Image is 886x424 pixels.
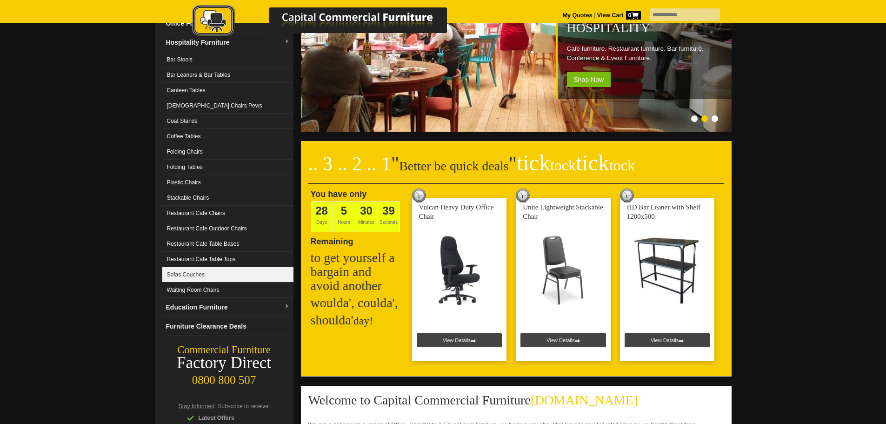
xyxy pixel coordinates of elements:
a: Folding Tables [162,160,293,175]
a: Education Furnituredropdown [162,298,293,317]
p: Cafe furniture. Restaurant furniture. Bar furniture. Conference & Event Furniture. [567,44,727,63]
a: Plastic Chairs [162,175,293,190]
h2: Better be quick deals [308,156,724,184]
strong: View Cart [597,12,641,19]
a: Sofas Couches [162,267,293,283]
h2: Hospitality [567,21,727,35]
a: Restaurant Cafe Outdoor Chairs [162,221,293,236]
li: Page dot 2 [701,115,708,122]
span: .. 3 .. 2 .. 1 [308,153,392,175]
span: tick tick [517,150,635,175]
span: 30 [360,204,373,217]
span: Shop Now [567,72,611,87]
a: My Quotes [563,12,593,19]
a: Office Furnituredropdown [162,14,293,33]
span: tock [550,157,576,174]
span: 39 [382,204,395,217]
img: tick tock deal clock [516,188,530,202]
a: Bar Leaners & Bar Tables [162,67,293,83]
a: Restaurant Cafe Chairs [162,206,293,221]
h2: to get yourself a bargain and avoid another [311,251,404,293]
a: Hospitality Furnituredropdown [162,33,293,52]
a: Waiting Room Chairs [162,283,293,298]
a: Coffee Tables [162,129,293,144]
li: Page dot 3 [712,115,718,122]
span: Subscribe to receive: [218,403,270,410]
img: tick tock deal clock [412,188,426,202]
h2: shoulda' [311,313,404,328]
span: [DOMAIN_NAME] [531,393,638,407]
span: tock [609,157,635,174]
a: [DEMOGRAPHIC_DATA] Chairs Pews [162,98,293,114]
span: Minutes [355,201,378,232]
span: 28 [315,204,328,217]
h2: Welcome to Capital Commercial Furniture [308,393,724,413]
span: Days [311,201,333,232]
img: tick tock deal clock [620,188,634,202]
a: Furniture Clearance Deals [162,317,293,336]
a: Coat Stands [162,114,293,129]
img: Capital Commercial Furniture Logo [167,5,492,39]
span: You have only [311,189,367,199]
span: Hours [333,201,355,232]
span: 0 [626,11,641,20]
span: day! [353,315,373,327]
div: 0800 800 507 [155,369,293,387]
span: Stay Informed [179,403,215,410]
a: Stackable Chairs [162,190,293,206]
a: Capital Commercial Furniture Logo [167,5,492,41]
li: Page dot 1 [691,115,698,122]
div: Latest Offers [187,413,275,423]
h2: woulda', coulda', [311,296,404,310]
span: Remaining [311,233,353,246]
a: Canteen Tables [162,83,293,98]
a: Bar Stools [162,52,293,67]
a: Hospitality Cafe furniture. Restaurant furniture. Bar furniture. Conference & Event Furniture. Sh... [301,127,733,133]
span: " [391,153,399,175]
a: Folding Chairs [162,144,293,160]
a: View Cart0 [595,12,640,19]
img: dropdown [284,304,290,310]
span: Seconds [378,201,400,232]
span: 5 [341,204,347,217]
div: Commercial Furniture [155,343,293,357]
div: Factory Direct [155,357,293,370]
span: " [509,153,635,175]
a: Restaurant Cafe Table Bases [162,236,293,252]
a: Restaurant Cafe Table Tops [162,252,293,267]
